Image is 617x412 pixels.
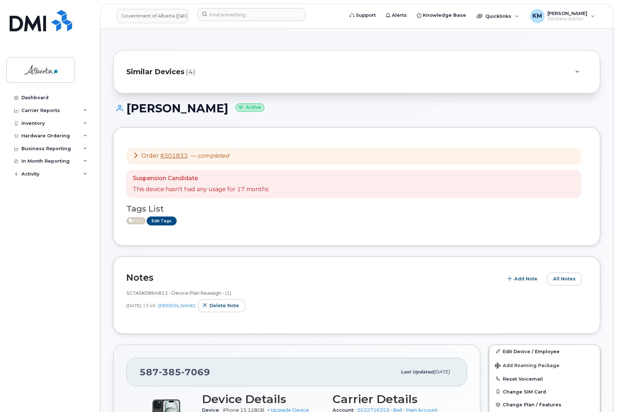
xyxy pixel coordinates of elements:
span: (4) [186,67,195,77]
span: All Notes [553,275,576,282]
h3: Carrier Details [333,393,455,406]
a: [PERSON_NAME] [158,303,195,308]
h3: Device Details [202,393,324,406]
span: Add Note [514,275,537,282]
span: 13:48 [143,302,155,309]
button: Add Note [503,273,543,285]
span: Order [141,152,159,159]
button: Change SIM Card [489,385,600,398]
span: Active [126,217,146,224]
span: 587 [140,367,210,377]
a: Edit Device / Employee [489,345,600,358]
h1: [PERSON_NAME] [113,102,600,115]
p: Suspension Candidate [133,174,268,183]
span: Last updated [401,369,434,375]
small: Active [236,103,264,112]
em: completed [198,152,229,159]
button: All Notes [547,273,582,285]
span: — [191,152,229,159]
span: Similar Devices [126,67,184,77]
button: Reset Voicemail [489,372,600,385]
h3: Tags List [126,204,587,213]
button: Delete note [198,299,245,312]
span: 7069 [181,367,210,377]
a: Edit Tags [147,217,177,225]
span: Change Plan / Features [503,402,561,407]
a: #301833 [160,152,188,159]
span: [DATE] [434,369,450,375]
p: This device hasn't had any usage for 17 months [133,185,268,194]
span: SCTASK0864813 - Device Plan Reassign - (1) [126,290,231,296]
button: Change Plan / Features [489,398,600,411]
button: Add Roaming Package [489,358,600,372]
span: [DATE] [126,302,141,309]
h2: Notes [126,272,499,283]
span: Add Roaming Package [495,363,560,370]
span: Delete note [209,302,239,309]
span: 385 [159,367,181,377]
